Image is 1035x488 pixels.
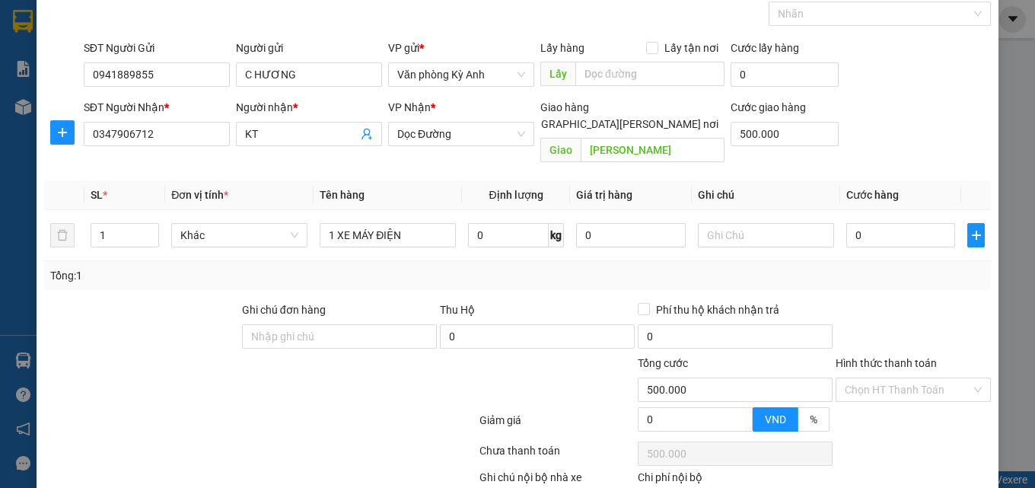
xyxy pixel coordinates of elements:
span: Lấy tận nơi [658,40,724,56]
span: Tên hàng [320,189,365,201]
input: Dọc đường [575,62,724,86]
div: Giảm giá [478,412,636,439]
span: % [810,413,817,426]
span: Đơn vị tính [171,189,228,201]
input: Ghi chú đơn hàng [242,324,437,349]
div: Người nhận [236,99,382,116]
span: Tổng cước [638,357,688,369]
span: Giá trị hàng [576,189,632,201]
span: VND [765,413,786,426]
span: Thu Hộ [440,304,475,316]
button: plus [967,223,985,247]
div: Gửi: Văn phòng Kỳ Anh [11,89,126,121]
span: Dọc Đường [397,123,525,145]
span: Cước hàng [846,189,899,201]
span: user-add [361,128,373,140]
label: Hình thức thanh toán [836,357,937,369]
input: 0 [576,223,686,247]
div: Nhận: Bến Xe Nước Ngầm [133,89,247,121]
div: Chưa thanh toán [478,442,636,469]
span: kg [549,223,564,247]
label: Cước giao hàng [731,101,806,113]
span: Giao hàng [540,101,589,113]
span: Lấy hàng [540,42,584,54]
input: VD: Bàn, Ghế [320,223,456,247]
div: Người gửi [236,40,382,56]
button: plus [50,120,75,145]
input: Dọc đường [581,138,724,162]
span: plus [968,229,984,241]
th: Ghi chú [692,180,840,210]
span: [GEOGRAPHIC_DATA][PERSON_NAME] nơi [511,116,724,132]
div: SĐT Người Nhận [84,99,230,116]
span: Giao [540,138,581,162]
span: Định lượng [489,189,543,201]
button: delete [50,223,75,247]
span: Khác [180,224,298,247]
div: SĐT Người Gửi [84,40,230,56]
div: VP gửi [388,40,534,56]
div: Tổng: 1 [50,267,401,284]
text: VPKA1410250170 [68,64,190,81]
input: Ghi Chú [698,223,834,247]
span: SL [91,189,103,201]
span: Lấy [540,62,575,86]
input: Cước lấy hàng [731,62,839,87]
span: VP Nhận [388,101,431,113]
label: Ghi chú đơn hàng [242,304,326,316]
span: plus [51,126,74,139]
span: Phí thu hộ khách nhận trả [650,301,785,318]
label: Cước lấy hàng [731,42,799,54]
input: Cước giao hàng [731,122,839,146]
span: Văn phòng Kỳ Anh [397,63,525,86]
